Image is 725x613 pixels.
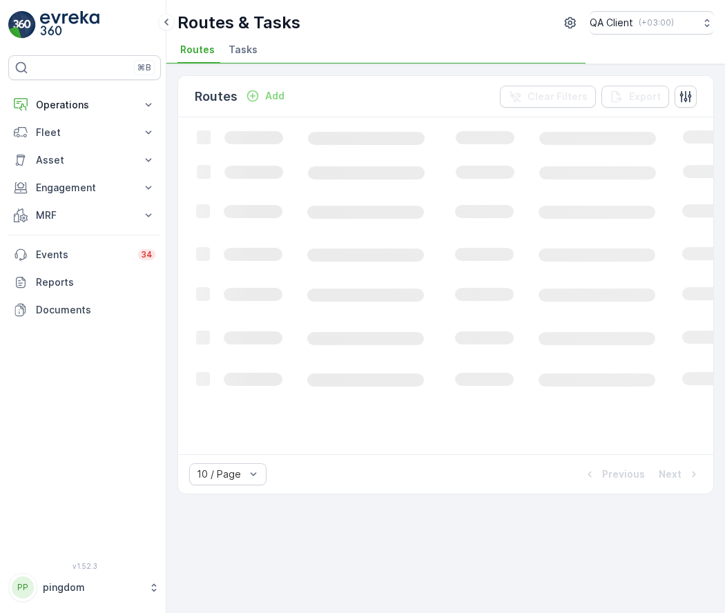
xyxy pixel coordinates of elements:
[36,275,155,289] p: Reports
[629,90,661,104] p: Export
[36,208,133,222] p: MRF
[8,241,161,269] a: Events34
[36,98,133,112] p: Operations
[8,202,161,229] button: MRF
[500,86,596,108] button: Clear Filters
[528,90,588,104] p: Clear Filters
[8,573,161,602] button: PPpingdom
[8,269,161,296] a: Reports
[581,466,646,483] button: Previous
[12,576,34,599] div: PP
[8,296,161,324] a: Documents
[229,43,258,57] span: Tasks
[177,12,300,34] p: Routes & Tasks
[265,89,284,103] p: Add
[36,303,155,317] p: Documents
[590,16,633,30] p: QA Client
[8,11,36,39] img: logo
[601,86,669,108] button: Export
[137,62,151,73] p: ⌘B
[195,87,238,106] p: Routes
[36,153,133,167] p: Asset
[602,467,645,481] p: Previous
[36,248,130,262] p: Events
[141,249,153,260] p: 34
[40,11,99,39] img: logo_light-DOdMpM7g.png
[639,17,674,28] p: ( +03:00 )
[240,88,290,104] button: Add
[8,119,161,146] button: Fleet
[8,562,161,570] span: v 1.52.3
[8,174,161,202] button: Engagement
[659,467,681,481] p: Next
[43,581,142,594] p: pingdom
[36,126,133,139] p: Fleet
[8,91,161,119] button: Operations
[590,11,714,35] button: QA Client(+03:00)
[180,43,215,57] span: Routes
[8,146,161,174] button: Asset
[657,466,702,483] button: Next
[36,181,133,195] p: Engagement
